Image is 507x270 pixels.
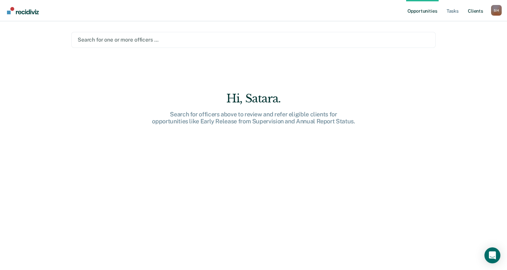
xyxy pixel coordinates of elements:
div: Open Intercom Messenger [484,247,500,263]
div: Search for officers above to review and refer eligible clients for opportunities like Early Relea... [147,111,360,125]
button: Profile dropdown button [491,5,502,16]
div: Hi, Satara. [147,92,360,105]
img: Recidiviz [7,7,39,14]
div: S H [491,5,502,16]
